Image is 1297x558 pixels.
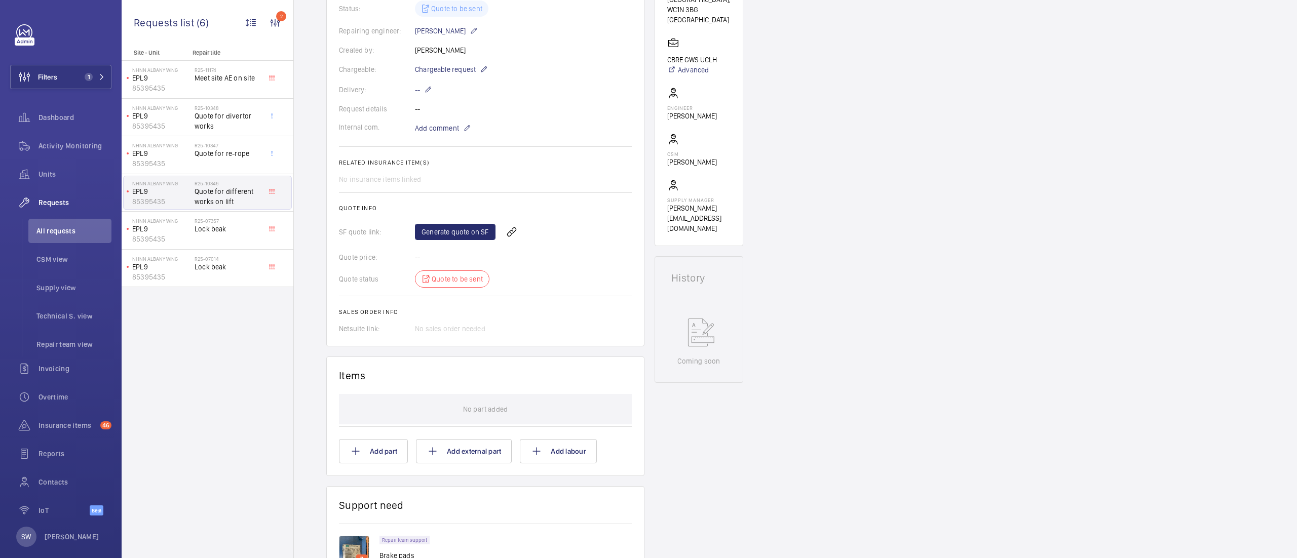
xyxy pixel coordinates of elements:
[667,65,717,75] a: Advanced
[520,439,597,463] button: Add labour
[45,532,99,542] p: [PERSON_NAME]
[36,311,111,321] span: Technical S. view
[195,148,261,158] span: Quote for re-rope
[39,169,111,179] span: Units
[415,123,459,133] span: Add comment
[132,83,190,93] p: 85395435
[195,180,261,186] h2: R25-10346
[132,148,190,158] p: EPL9
[667,203,731,233] p: [PERSON_NAME][EMAIL_ADDRESS][DOMAIN_NAME]
[132,272,190,282] p: 85395435
[132,218,190,224] p: NHNN Albany Wing
[132,67,190,73] p: NHNN Albany Wing
[132,105,190,111] p: NHNN Albany Wing
[134,16,197,29] span: Requests list
[36,283,111,293] span: Supply view
[195,111,261,131] span: Quote for divertor works
[195,105,261,111] h2: R25-10348
[39,449,111,459] span: Reports
[195,142,261,148] h2: R25-10347
[132,158,190,169] p: 85395435
[39,420,96,430] span: Insurance items
[415,25,478,37] p: [PERSON_NAME]
[193,49,259,56] p: Repair title
[132,186,190,196] p: EPL9
[39,392,111,402] span: Overtime
[667,197,731,203] p: Supply manager
[667,111,717,121] p: [PERSON_NAME]
[85,73,93,81] span: 1
[671,273,727,283] h1: History
[36,226,111,236] span: All requests
[39,477,111,487] span: Contacts
[38,72,57,82] span: Filters
[132,196,190,207] p: 85395435
[415,84,432,96] p: --
[339,308,632,315] h2: Sales order info
[339,369,366,382] h1: Items
[415,224,495,240] a: Generate quote on SF
[90,505,103,515] span: Beta
[132,142,190,148] p: NHNN Albany Wing
[677,356,720,366] p: Coming soon
[339,159,632,166] h2: Related insurance item(s)
[132,262,190,272] p: EPL9
[195,73,261,83] span: Meet site AE on site
[39,505,90,515] span: IoT
[667,151,717,157] p: CSM
[122,49,188,56] p: Site - Unit
[667,157,717,167] p: [PERSON_NAME]
[667,55,717,65] p: CBRE GWS UCLH
[39,197,111,208] span: Requests
[100,421,111,429] span: 46
[195,218,261,224] h2: R25-07357
[339,439,408,463] button: Add part
[195,256,261,262] h2: R25-07014
[667,5,731,25] p: WC1N 3BG [GEOGRAPHIC_DATA]
[132,180,190,186] p: NHNN Albany Wing
[195,262,261,272] span: Lock beak
[36,339,111,349] span: Repair team view
[132,121,190,131] p: 85395435
[416,439,512,463] button: Add external part
[339,205,632,212] h2: Quote info
[195,186,261,207] span: Quote for different works on lift
[39,364,111,374] span: Invoicing
[195,67,261,73] h2: R25-11174
[39,141,111,151] span: Activity Monitoring
[463,394,508,424] p: No part added
[132,234,190,244] p: 85395435
[667,105,717,111] p: Engineer
[132,73,190,83] p: EPL9
[132,111,190,121] p: EPL9
[132,224,190,234] p: EPL9
[36,254,111,264] span: CSM view
[21,532,31,542] p: SW
[10,65,111,89] button: Filters1
[415,64,476,74] span: Chargeable request
[382,538,427,542] p: Repair team support
[39,112,111,123] span: Dashboard
[195,224,261,234] span: Lock beak
[132,256,190,262] p: NHNN Albany Wing
[339,499,404,511] h1: Support need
